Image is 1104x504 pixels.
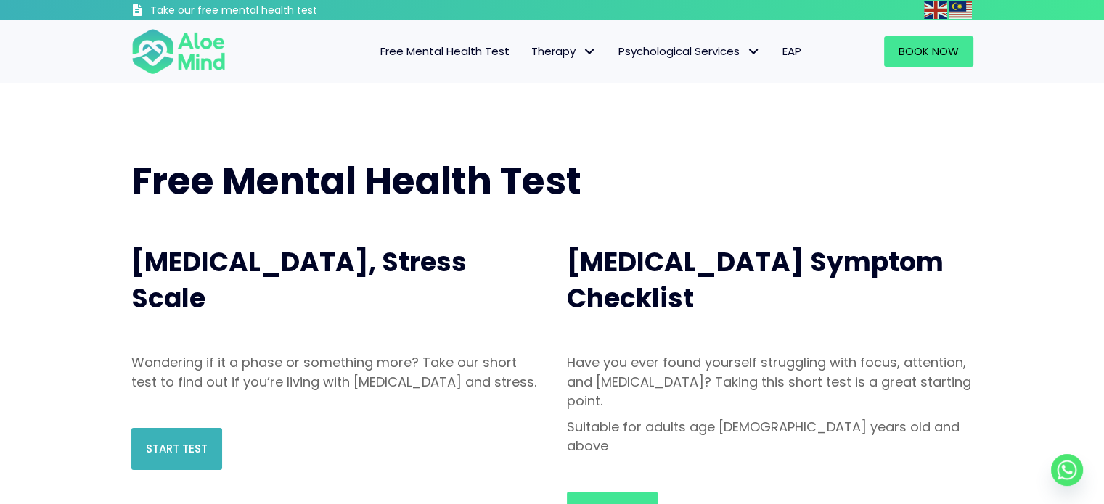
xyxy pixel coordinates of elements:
a: EAP [772,36,812,67]
span: EAP [782,44,801,59]
img: en [924,1,947,19]
span: Free Mental Health Test [131,154,581,207]
p: Have you ever found yourself struggling with focus, attention, and [MEDICAL_DATA]? Taking this sh... [567,353,973,410]
img: Aloe mind Logo [131,28,226,75]
nav: Menu [245,36,812,67]
span: Psychological Services [618,44,761,59]
p: Suitable for adults age [DEMOGRAPHIC_DATA] years old and above [567,418,973,455]
span: [MEDICAL_DATA], Stress Scale [131,244,467,317]
span: Book Now [899,44,959,59]
span: Start Test [146,441,208,456]
p: Wondering if it a phase or something more? Take our short test to find out if you’re living with ... [131,353,538,391]
span: Therapy [531,44,597,59]
span: [MEDICAL_DATA] Symptom Checklist [567,244,944,317]
h3: Take our free mental health test [150,4,395,18]
span: Therapy: submenu [579,41,600,62]
a: Take our free mental health test [131,4,395,20]
span: Free Mental Health Test [380,44,510,59]
a: TherapyTherapy: submenu [520,36,608,67]
img: ms [949,1,972,19]
a: Whatsapp [1051,454,1083,486]
a: Book Now [884,36,973,67]
span: Psychological Services: submenu [743,41,764,62]
a: Start Test [131,428,222,470]
a: Free Mental Health Test [369,36,520,67]
a: English [924,1,949,18]
a: Psychological ServicesPsychological Services: submenu [608,36,772,67]
a: Malay [949,1,973,18]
